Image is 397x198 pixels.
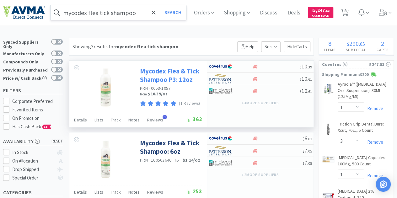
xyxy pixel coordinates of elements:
[51,5,186,20] input: Search by item, sku, manufacturer, ingredient, size...
[237,41,258,52] p: Help
[140,157,148,163] a: PRN
[312,14,330,18] span: Cash Back
[85,139,126,179] img: 401a58da796147d997000e5d7680c50e_115827.jpeg
[148,91,168,97] strong: $10.39 / oz
[109,43,179,50] span: for
[307,65,312,69] span: . 39
[85,67,126,108] img: 635070c46f834237b05c17fa3c3e3229_170511.jpeg
[322,83,335,95] img: d828941fa582473982a053ac0290eee4_628370.png
[308,4,333,21] a: $5,247.62Cash Back
[209,74,232,83] img: f5e969b455434c6296c6d81ef179fa71_3.png
[12,106,63,114] div: Favorited Items
[369,61,390,68] div: $247.53
[172,157,174,163] span: ·
[341,61,369,67] span: ( 6 )
[186,188,202,195] span: 253
[303,147,312,154] span: 7
[43,125,49,129] span: CB
[128,117,140,123] span: Notes
[341,40,371,47] div: .
[322,156,335,163] img: 28180b3496094cb8aa2dcd8cc7969670_820239.png
[338,81,390,102] a: Ayradia™ ([MEDICAL_DATA] Oral Suspension): 30Ml (125Mg/Ml)
[12,157,54,165] div: On Allocation
[328,40,331,47] span: 8
[3,67,48,72] div: Previously Purchased
[74,117,87,123] span: Details
[341,47,371,53] h4: Subtotal
[94,189,103,195] span: Lists
[376,177,391,192] div: Open Intercom Messenger
[149,157,150,163] span: ·
[175,158,182,163] span: from
[3,75,48,80] div: Price w/ Cash Back
[147,117,163,123] span: Reviews
[140,92,147,96] span: from
[307,89,312,94] span: . 61
[209,86,232,96] img: 4dd14cff54a648ac9e977f0c5da9bc2e_5.png
[140,85,148,91] a: PRN
[303,159,312,166] span: 7
[303,135,312,142] span: 6
[307,161,312,166] span: . 05
[183,157,200,163] strong: $1.14 / oz
[179,100,200,107] p: (1 Reviews)
[151,85,170,91] span: 0053-1057
[160,5,186,20] button: Search
[12,166,54,173] div: Drop Shipped
[312,7,330,13] span: 5,247
[338,11,351,16] a: 8
[12,115,63,122] div: On Promotion
[338,155,390,169] a: [MEDICAL_DATA] Capsules: 100Mg, 500 Count
[319,72,394,78] p: Shipping Minimum: $200
[94,117,103,123] span: Lists
[209,134,232,143] img: 77fca1acd8b6420a9015268ca798ef17_1.png
[303,149,304,153] span: $
[3,39,48,49] div: Synced Suppliers Only
[239,99,282,107] button: +3more suppliers
[303,136,304,141] span: $
[381,40,384,47] span: 2
[149,85,150,91] span: ·
[303,161,304,166] span: $
[300,63,312,70] span: 10
[111,189,121,195] span: Track
[319,47,341,53] h4: Items
[74,189,87,195] span: Details
[307,77,312,82] span: . 61
[349,40,359,47] span: 290
[3,51,48,56] div: Manufacturers Only
[364,105,383,111] a: Remove
[209,146,232,155] img: f5e969b455434c6296c6d81ef179fa71_3.png
[347,41,349,47] span: $
[72,43,179,51] div: Showing 3 results
[209,62,232,71] img: 77fca1acd8b6420a9015268ca798ef17_1.png
[3,6,45,19] img: e4e33dab9f054f5782a47901c742baa9_102.png
[3,59,48,64] div: Compounds Only
[140,139,201,156] a: Mycodex Flea & Tick Shampoo: 6oz
[51,138,63,145] span: reset
[307,136,312,141] span: . 82
[284,41,310,52] p: Hide Carts
[163,115,167,119] span: 1
[12,149,54,156] div: In Stock
[12,124,51,130] span: Has Cash Back
[300,75,312,82] span: 10
[300,87,312,94] span: 10
[115,43,179,50] strong: mycodex flea tick shampoo
[360,41,365,47] span: 05
[171,85,173,91] span: ·
[322,122,335,135] img: 8648dc71b1c643aa97b67e7d9a890075_382100.png
[128,189,140,195] span: Notes
[364,139,383,145] a: Remove
[300,77,302,82] span: $
[371,47,394,53] h4: Carts
[307,149,312,153] span: . 05
[3,189,63,196] h5: Categories
[12,174,54,182] div: Special Order
[209,158,232,168] img: 4dd14cff54a648ac9e977f0c5da9bc2e_5.png
[364,173,383,179] a: Remove
[239,170,282,179] button: +2more suppliers
[147,189,163,195] span: Reviews
[186,115,202,123] span: 362
[140,67,201,84] a: Mycodex Flea & Tick Shampoo P3: 12oz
